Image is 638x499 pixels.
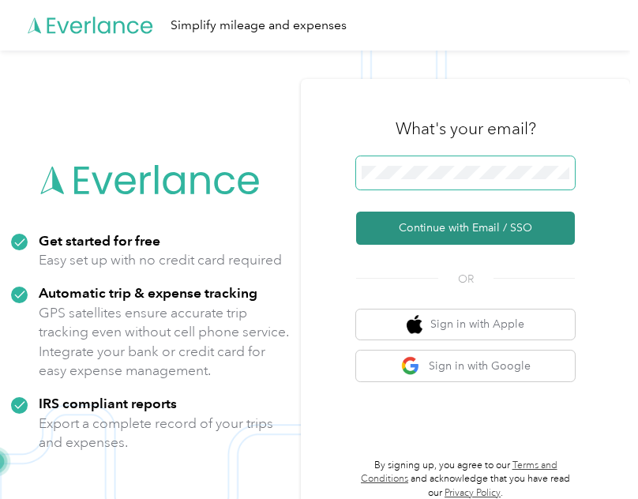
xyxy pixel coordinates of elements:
[39,303,290,381] p: GPS satellites ensure accurate trip tracking even without cell phone service. Integrate your bank...
[39,284,257,301] strong: Automatic trip & expense tracking
[39,232,160,249] strong: Get started for free
[445,487,501,499] a: Privacy Policy
[356,310,575,340] button: apple logoSign in with Apple
[401,356,421,376] img: google logo
[171,16,347,36] div: Simplify mileage and expenses
[407,315,422,335] img: apple logo
[39,250,282,270] p: Easy set up with no credit card required
[39,414,290,452] p: Export a complete record of your trips and expenses.
[356,212,575,245] button: Continue with Email / SSO
[438,271,494,287] span: OR
[356,351,575,381] button: google logoSign in with Google
[39,395,177,411] strong: IRS compliant reports
[396,118,536,140] h3: What's your email?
